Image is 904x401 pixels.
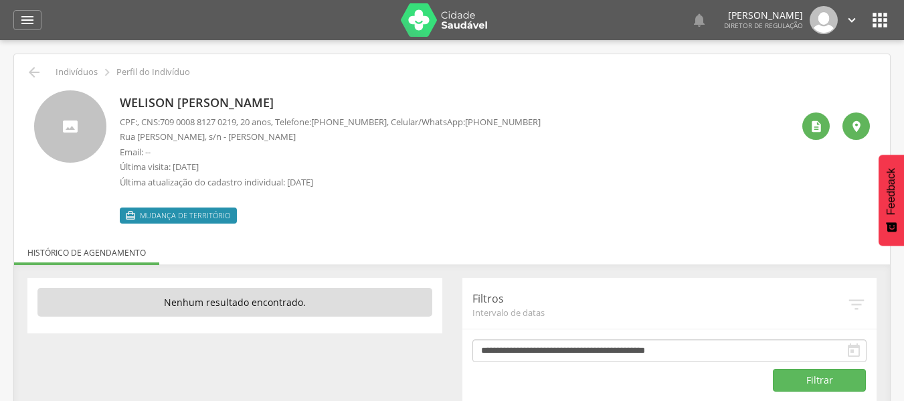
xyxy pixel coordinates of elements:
[13,10,41,30] a: 
[724,11,803,20] p: [PERSON_NAME]
[810,120,823,133] i: 
[691,12,707,28] i: 
[120,131,541,143] p: Rua [PERSON_NAME], s/n - [PERSON_NAME]
[100,65,114,80] i: 
[120,176,541,189] p: Última atualização do cadastro individual: [DATE]
[140,210,230,221] span: Mudança de território
[37,288,432,317] p: Nenhum resultado encontrado.
[850,120,863,133] i: 
[311,116,387,128] span: [PHONE_NUMBER]
[691,6,707,34] a: 
[846,343,862,359] i: 
[844,13,859,27] i: 
[120,116,541,129] p: CPF: , CNS: , 20 anos, Telefone: , Celular/WhatsApp:
[56,67,98,78] p: Indivíduos
[472,291,847,307] p: Filtros
[465,116,541,128] span: [PHONE_NUMBER]
[885,168,897,215] span: Feedback
[120,94,541,112] p: Welison [PERSON_NAME]
[724,21,803,30] span: Diretor de regulação
[846,295,867,315] i: 
[120,146,541,159] p: Email: --
[26,64,42,80] i: 
[160,116,236,128] span: 709 0008 8127 0219
[844,6,859,34] a: 
[116,67,190,78] p: Perfil do Indivíduo
[120,161,541,173] p: Última visita: [DATE]
[773,369,867,392] button: Filtrar
[472,307,847,319] span: Intervalo de datas
[869,9,891,31] i: 
[19,12,35,28] i: 
[125,210,136,221] i: 
[879,155,904,246] button: Feedback - Mostrar pesquisa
